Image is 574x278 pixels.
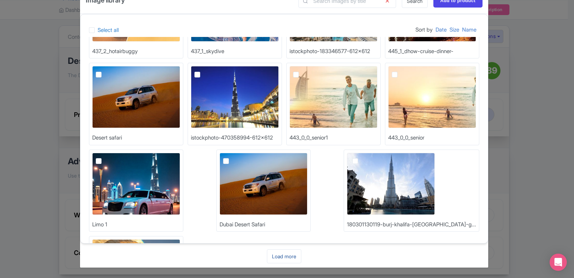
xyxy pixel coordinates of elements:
[550,254,567,271] div: Open Intercom Messenger
[92,221,107,229] div: Limo 1
[388,66,476,128] img: 443_0_0_senior_w1jdys.jpg
[92,66,180,128] img: 1737618305839_L_n2dsdd.jpg
[92,47,138,56] div: 437_2_hotairbuggy
[220,221,265,229] div: Dubai Desert Safari
[415,23,433,37] span: Sort by
[388,47,453,56] div: 445_1_dhow-cruise-dinner-
[191,47,224,56] div: 437_1_skydive
[267,249,301,263] a: Load more
[290,134,328,142] div: 443_0_0_senior1
[450,23,459,37] a: Size
[191,134,273,142] div: istockphoto-470358994-612x612
[220,153,307,215] img: Desert-safar-dune-bashing-4_pmbcgc.jpg
[347,221,476,229] div: 180301130119-burj-khalifa-[GEOGRAPHIC_DATA]-g...
[436,23,447,37] a: Date
[290,66,377,128] img: 443_0_0_senior1_qjqhqk.jpg
[462,23,476,37] a: Name
[92,153,180,215] img: Limo_1_lnwjk3.png
[98,26,119,34] label: Select all
[388,134,424,142] div: 443_0_0_senior
[191,66,279,128] img: istockphoto-470358994-612x612_gapsli.jpg
[347,153,435,215] img: 180301130119-burj-khalifa-dubai-guide-8_blwake.jpg
[290,47,370,56] div: istockphoto-183346577-612x612
[92,134,122,142] div: Desert safari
